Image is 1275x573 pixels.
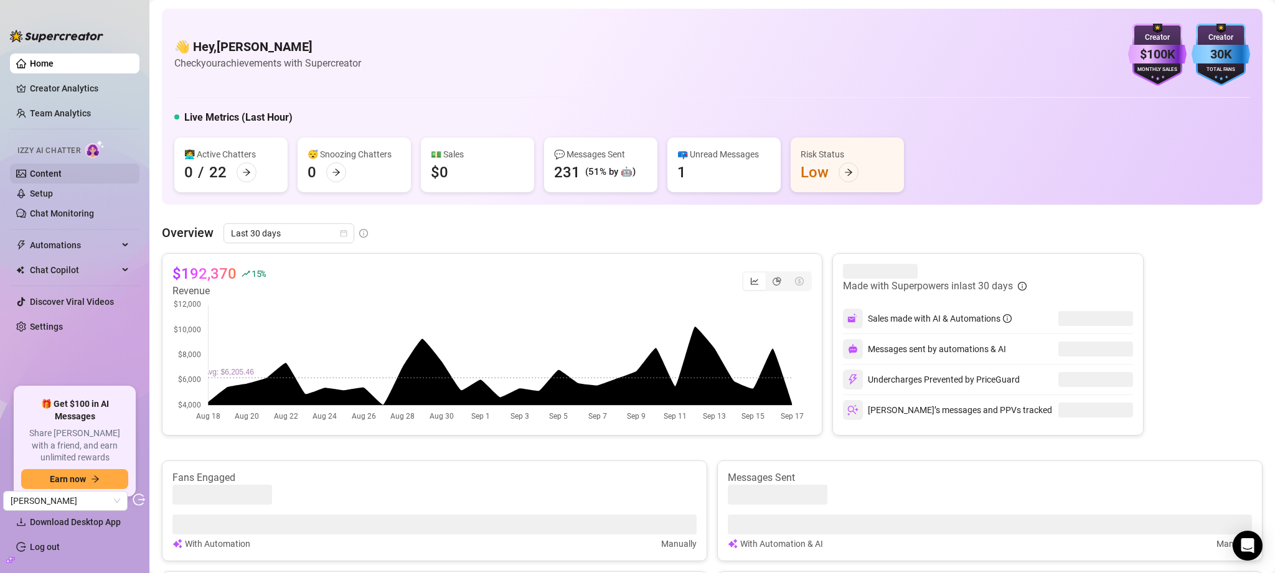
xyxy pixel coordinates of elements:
span: arrow-right [332,168,341,177]
a: Team Analytics [30,108,91,118]
div: Creator [1192,32,1250,44]
span: build [6,556,15,564]
div: 231 [554,162,580,182]
h4: 👋 Hey, [PERSON_NAME] [174,38,361,55]
article: Overview [162,223,214,242]
span: info-circle [1003,314,1012,323]
div: 1 [677,162,686,182]
div: 👩‍💻 Active Chatters [184,147,278,161]
div: 0 [308,162,316,182]
span: 🎁 Get $100 in AI Messages [21,398,128,422]
div: 😴 Snoozing Chatters [308,147,401,161]
div: Monthly Sales [1128,66,1187,74]
div: segmented control [742,271,812,291]
a: Log out [30,542,60,552]
img: svg%3e [848,344,858,354]
span: info-circle [1018,282,1027,291]
span: Izzy AI Chatter [17,145,80,157]
img: svg%3e [847,404,859,416]
article: With Automation & AI [740,537,823,551]
div: Open Intercom Messenger [1233,531,1263,561]
a: Discover Viral Videos [30,297,114,307]
div: 💵 Sales [431,147,524,161]
div: Sales made with AI & Automations [868,312,1012,325]
a: Content [30,169,62,179]
div: Creator [1128,32,1187,44]
span: arrow-right [242,168,251,177]
img: svg%3e [847,313,859,324]
span: info-circle [359,229,368,238]
div: Undercharges Prevented by PriceGuard [843,370,1020,389]
article: Manually [1216,537,1252,551]
a: Chat Monitoring [30,208,94,218]
article: Messages Sent [728,471,1252,485]
div: [PERSON_NAME]’s messages and PPVs tracked [843,400,1052,420]
a: Setup [30,189,53,198]
article: Fans Engaged [172,471,697,485]
span: pie-chart [773,277,781,286]
img: blue-badge-DgoSNQY1.svg [1192,24,1250,86]
h5: Live Metrics (Last Hour) [184,110,293,125]
div: 💬 Messages Sent [554,147,647,161]
span: arrow-right [844,168,853,177]
span: line-chart [750,277,759,286]
div: $0 [431,162,448,182]
span: Last 30 days [231,224,347,243]
span: download [16,517,26,527]
span: calendar [340,230,347,237]
article: Made with Superpowers in last 30 days [843,279,1013,294]
span: Scott Emrick [11,491,120,510]
article: $192,370 [172,264,237,284]
div: $100K [1128,45,1187,64]
div: 📪 Unread Messages [677,147,771,161]
div: 22 [209,162,227,182]
span: Automations [30,235,118,255]
img: logo-BBDzfeDw.svg [10,30,103,42]
span: logout [133,493,145,506]
img: AI Chatter [85,140,105,158]
div: 30K [1192,45,1250,64]
img: svg%3e [728,537,738,551]
span: Share [PERSON_NAME] with a friend, and earn unlimited rewards [21,427,128,464]
span: Chat Copilot [30,260,118,280]
div: 0 [184,162,193,182]
a: Creator Analytics [30,78,129,98]
img: svg%3e [847,374,859,385]
button: Earn nowarrow-right [21,469,128,489]
span: 15 % [252,268,266,279]
img: purple-badge-B9DA21FR.svg [1128,24,1187,86]
article: Revenue [172,284,266,299]
span: rise [242,269,250,278]
a: Settings [30,322,63,332]
img: Chat Copilot [16,266,24,274]
div: Risk Status [801,147,894,161]
span: dollar-circle [795,277,804,286]
img: svg%3e [172,537,182,551]
span: Download Desktop App [30,517,121,527]
article: Check your achievements with Supercreator [174,55,361,71]
div: (51% by 🤖) [585,165,636,180]
a: Home [30,58,54,68]
div: Messages sent by automations & AI [843,339,1006,359]
article: Manually [661,537,697,551]
span: arrow-right [91,475,100,483]
article: With Automation [185,537,250,551]
div: Total Fans [1192,66,1250,74]
span: Earn now [50,474,86,484]
span: thunderbolt [16,240,26,250]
